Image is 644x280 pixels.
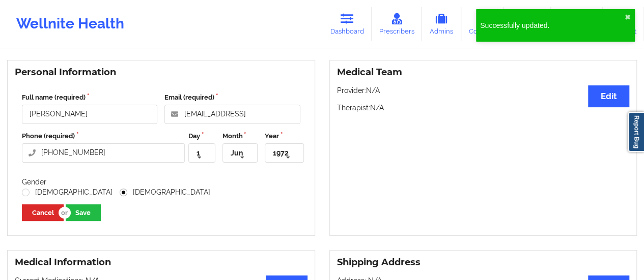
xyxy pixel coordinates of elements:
a: Prescribers [372,7,422,41]
button: Edit [588,85,629,107]
label: [DEMOGRAPHIC_DATA] [120,188,210,197]
button: close [625,13,631,21]
label: Gender [22,178,46,186]
div: Successfully updated. [480,20,625,30]
label: Month [222,131,258,141]
label: Full name (required) [22,92,157,103]
input: Full name [22,105,157,124]
label: Year [265,131,303,141]
h3: Shipping Address [337,257,630,268]
label: Day [188,131,215,141]
div: Jun [231,149,243,157]
h3: Medical Team [337,67,630,78]
input: Email address [164,105,300,124]
button: Save [66,204,101,221]
label: Email (required) [164,92,300,103]
button: Cancel [22,204,64,221]
label: Phone (required) [22,131,185,141]
div: 1972 [273,149,289,157]
a: Dashboard [323,7,372,41]
a: Coaches [461,7,503,41]
a: Admins [422,7,461,41]
label: [DEMOGRAPHIC_DATA] [22,188,113,197]
input: Phone number [22,143,185,163]
a: Report Bug [628,112,644,152]
p: Provider: N/A [337,85,630,96]
h3: Personal Information [15,67,307,78]
p: Therapist: N/A [337,103,630,113]
h3: Medical Information [15,257,307,268]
